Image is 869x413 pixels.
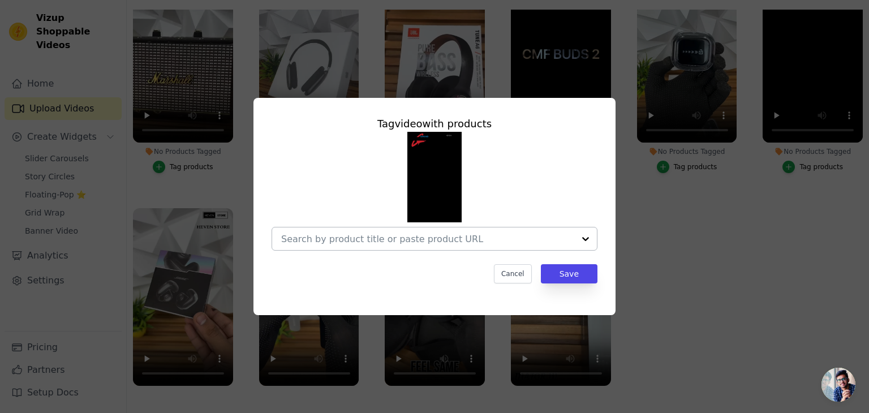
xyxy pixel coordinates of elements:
a: Open chat [821,368,855,402]
button: Cancel [494,264,532,283]
img: reel-preview-kzsg7u-yt.myshopify.com-3703328563512046048_70852643366.jpeg [407,132,462,222]
div: Tag video with products [272,116,597,132]
input: Search by product title or paste product URL [281,234,574,244]
button: Save [541,264,597,283]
